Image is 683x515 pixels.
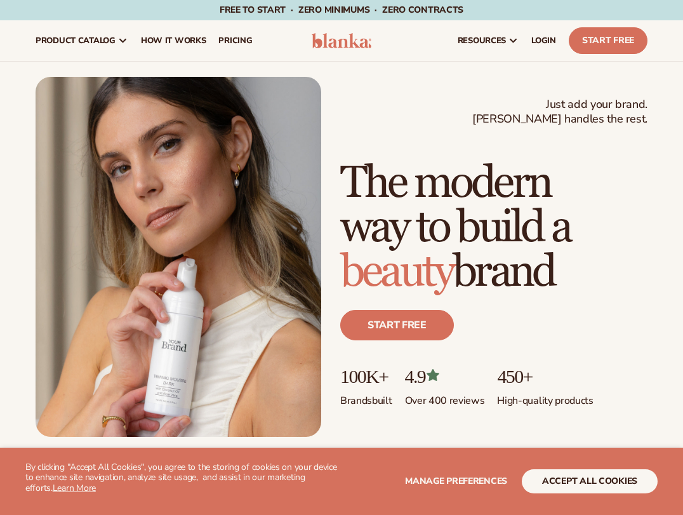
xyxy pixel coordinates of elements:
a: Learn More [53,482,96,494]
p: 100K+ [340,366,392,387]
a: pricing [212,20,258,61]
span: beauty [340,245,453,299]
span: Free to start · ZERO minimums · ZERO contracts [220,4,463,16]
span: pricing [218,36,252,46]
a: How It Works [135,20,213,61]
a: product catalog [29,20,135,61]
button: Manage preferences [405,469,507,493]
span: Manage preferences [405,475,507,487]
p: High-quality products [497,387,593,408]
a: Start Free [569,27,647,54]
img: logo [312,33,371,48]
p: 450+ [497,366,593,387]
p: By clicking "Accept All Cookies", you agree to the storing of cookies on your device to enhance s... [25,462,341,494]
p: 4.9 [405,366,485,387]
p: Over 400 reviews [405,387,485,408]
span: How It Works [141,36,206,46]
span: resources [458,36,506,46]
img: Female holding tanning mousse. [36,77,321,437]
span: LOGIN [531,36,556,46]
a: resources [451,20,525,61]
p: Brands built [340,387,392,408]
a: Start free [340,310,454,340]
span: product catalog [36,36,116,46]
span: Just add your brand. [PERSON_NAME] handles the rest. [472,97,647,127]
button: accept all cookies [522,469,658,493]
a: LOGIN [525,20,562,61]
h1: The modern way to build a brand [340,161,647,295]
